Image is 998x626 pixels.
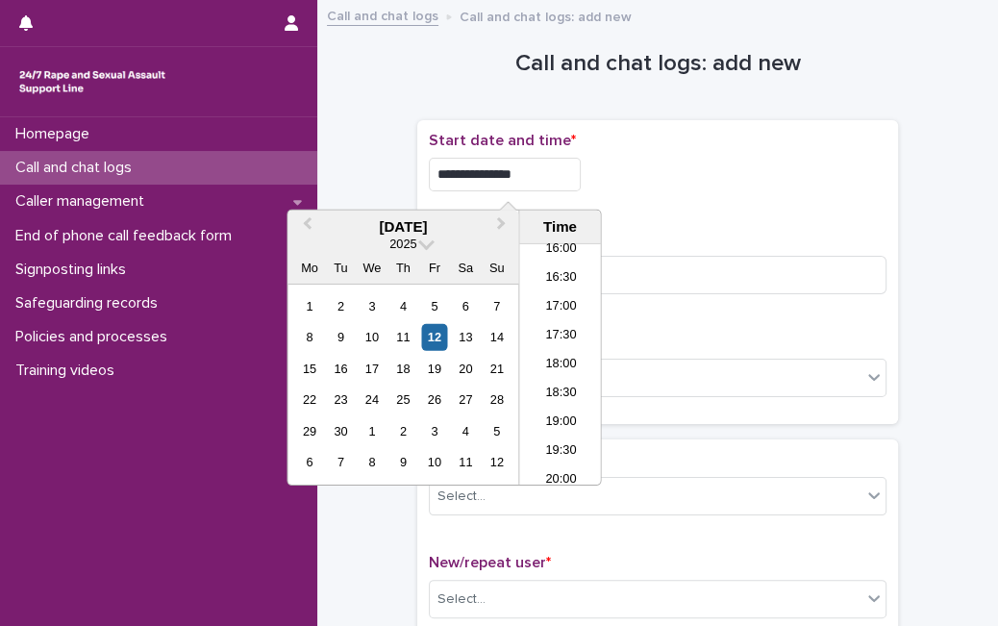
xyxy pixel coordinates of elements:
div: Mo [296,255,322,281]
div: Choose Wednesday, 3 September 2025 [359,293,385,319]
div: Choose Friday, 10 October 2025 [421,449,447,475]
p: Call and chat logs: add new [460,5,632,26]
div: Choose Tuesday, 2 September 2025 [328,293,354,319]
a: Call and chat logs [327,4,438,26]
div: Sa [453,255,479,281]
div: Choose Friday, 5 September 2025 [421,293,447,319]
button: Previous Month [289,213,320,243]
div: We [359,255,385,281]
div: Th [390,255,416,281]
div: Choose Saturday, 11 October 2025 [453,449,479,475]
div: Choose Monday, 8 September 2025 [296,324,322,350]
div: Choose Thursday, 18 September 2025 [390,356,416,382]
li: 17:00 [519,293,601,322]
div: Choose Thursday, 25 September 2025 [390,387,416,413]
li: 17:30 [519,322,601,351]
li: 16:00 [519,236,601,264]
div: Choose Sunday, 7 September 2025 [484,293,510,319]
div: Choose Thursday, 2 October 2025 [390,418,416,444]
div: Choose Saturday, 4 October 2025 [453,418,479,444]
li: 16:30 [519,264,601,293]
div: month 2025-09 [294,290,512,478]
div: Choose Thursday, 11 September 2025 [390,324,416,350]
div: Choose Sunday, 28 September 2025 [484,387,510,413]
p: Signposting links [8,261,141,279]
div: Choose Friday, 3 October 2025 [421,418,447,444]
div: [DATE] [287,218,518,236]
div: Choose Thursday, 9 October 2025 [390,449,416,475]
div: Choose Tuesday, 30 September 2025 [328,418,354,444]
div: Choose Saturday, 13 September 2025 [453,324,479,350]
div: Choose Monday, 22 September 2025 [296,387,322,413]
div: Time [524,218,595,236]
h1: Call and chat logs: add new [417,50,898,78]
p: Safeguarding records [8,294,173,313]
p: Homepage [8,125,105,143]
li: 18:00 [519,351,601,380]
div: Choose Tuesday, 23 September 2025 [328,387,354,413]
div: Choose Sunday, 12 October 2025 [484,449,510,475]
div: Choose Wednesday, 10 September 2025 [359,324,385,350]
p: Call and chat logs [8,159,147,177]
p: Training videos [8,362,130,380]
p: Caller management [8,192,160,211]
p: Policies and processes [8,328,183,346]
div: Choose Wednesday, 17 September 2025 [359,356,385,382]
div: Choose Wednesday, 1 October 2025 [359,418,385,444]
div: Choose Friday, 19 September 2025 [421,356,447,382]
div: Choose Tuesday, 16 September 2025 [328,356,354,382]
p: End of phone call feedback form [8,227,247,245]
div: Choose Saturday, 6 September 2025 [453,293,479,319]
div: Su [484,255,510,281]
li: 18:30 [519,380,601,409]
div: Choose Friday, 12 September 2025 [421,324,447,350]
div: Choose Monday, 29 September 2025 [296,418,322,444]
img: rhQMoQhaT3yELyF149Cw [15,63,169,101]
span: New/repeat user [429,555,551,570]
div: Choose Saturday, 20 September 2025 [453,356,479,382]
div: Choose Wednesday, 24 September 2025 [359,387,385,413]
div: Choose Wednesday, 8 October 2025 [359,449,385,475]
div: Choose Sunday, 21 September 2025 [484,356,510,382]
span: 2025 [389,237,416,251]
div: Choose Friday, 26 September 2025 [421,387,447,413]
div: Choose Monday, 6 October 2025 [296,449,322,475]
div: Choose Monday, 15 September 2025 [296,356,322,382]
div: Choose Thursday, 4 September 2025 [390,293,416,319]
div: Fr [421,255,447,281]
div: Choose Sunday, 14 September 2025 [484,324,510,350]
span: Start date and time [429,133,576,148]
div: Select... [437,589,486,610]
div: Tu [328,255,354,281]
div: Choose Tuesday, 9 September 2025 [328,324,354,350]
div: Choose Saturday, 27 September 2025 [453,387,479,413]
div: Choose Sunday, 5 October 2025 [484,418,510,444]
div: Choose Monday, 1 September 2025 [296,293,322,319]
li: 20:00 [519,466,601,495]
button: Next Month [487,213,518,243]
li: 19:00 [519,409,601,438]
li: 19:30 [519,438,601,466]
div: Choose Tuesday, 7 October 2025 [328,449,354,475]
div: Select... [437,487,486,507]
